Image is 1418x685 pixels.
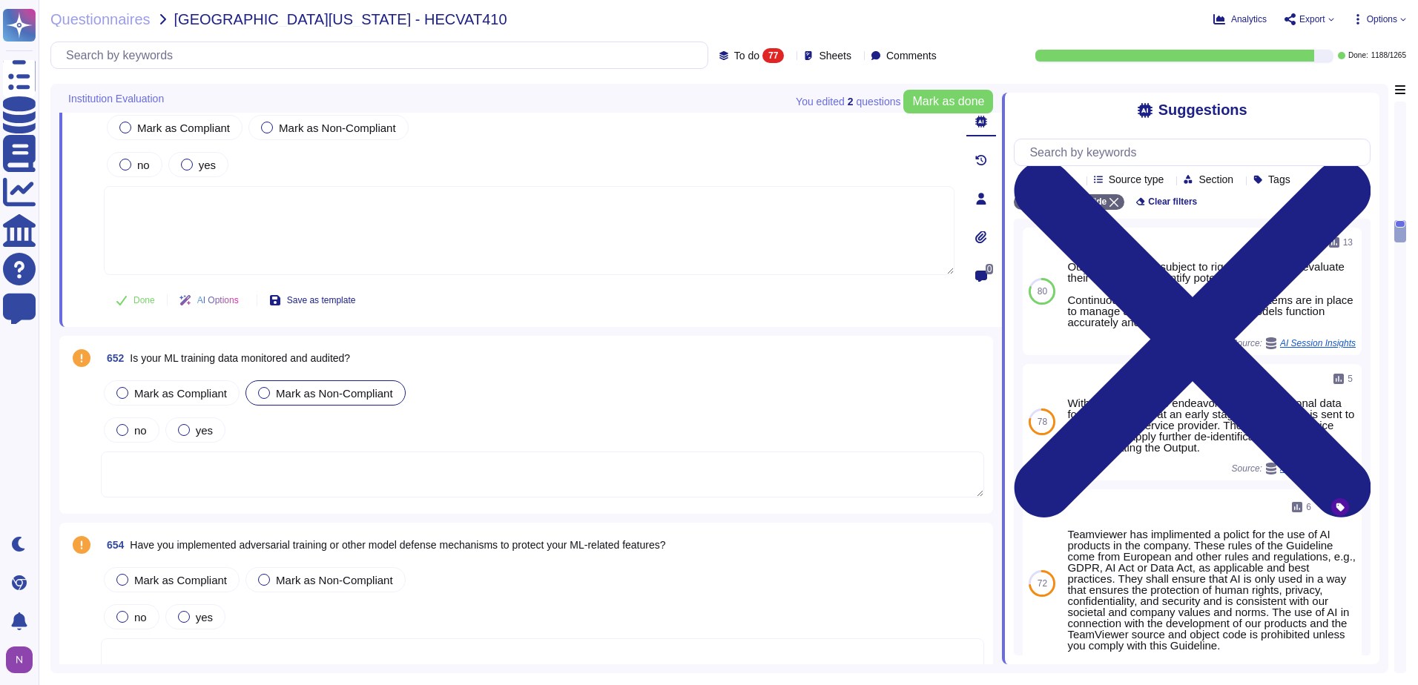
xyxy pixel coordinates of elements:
input: Search by keywords [59,42,708,68]
span: You edited question s [796,96,900,107]
span: Done [133,296,155,305]
span: 1188 / 1265 [1371,52,1406,59]
span: no [134,611,147,623]
span: 72 [1038,579,1047,588]
button: user [3,643,43,676]
span: Mark as Compliant [134,574,227,586]
span: 654 [101,540,124,550]
img: user [6,646,33,673]
span: Comments [886,50,937,61]
span: Done: [1348,52,1368,59]
span: Save as template [287,296,356,305]
span: no [134,424,147,437]
span: 0 [986,264,994,274]
span: Options [1367,15,1397,24]
button: Save as template [257,285,368,315]
span: Sheets [819,50,851,61]
span: Mark as done [912,96,984,107]
span: Export [1299,15,1325,24]
button: Done [104,285,167,315]
span: Is your ML training data monitored and audited? [130,352,350,364]
span: Mark as Compliant [137,122,230,134]
span: 78 [1038,417,1047,426]
div: Teamviewer has implimented a polict for the use of AI products in the company. These rules of the... [1067,529,1356,651]
div: 77 [762,48,784,63]
span: Mark as Non-Compliant [276,574,393,586]
span: Have you implemented adversarial training or other model defense mechanisms to protect your ML-re... [130,539,665,551]
span: AI Options [197,296,239,305]
span: yes [199,159,216,171]
b: 2 [848,96,854,107]
span: 652 [101,353,124,363]
span: To do [734,50,759,61]
span: Institution Evaluation [68,93,164,104]
input: Search by keywords [1022,139,1370,165]
button: Mark as done [903,90,993,113]
span: 80 [1038,287,1047,296]
span: no [137,159,150,171]
button: Analytics [1213,13,1267,25]
span: yes [196,611,213,623]
span: Mark as Non-Compliant [276,387,393,400]
span: Analytics [1231,15,1267,24]
span: [GEOGRAPHIC_DATA][US_STATE] - HECVAT410 [174,12,507,27]
span: Mark as Non-Compliant [279,122,396,134]
span: Questionnaires [50,12,151,27]
span: Mark as Compliant [134,387,227,400]
span: yes [196,424,213,437]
